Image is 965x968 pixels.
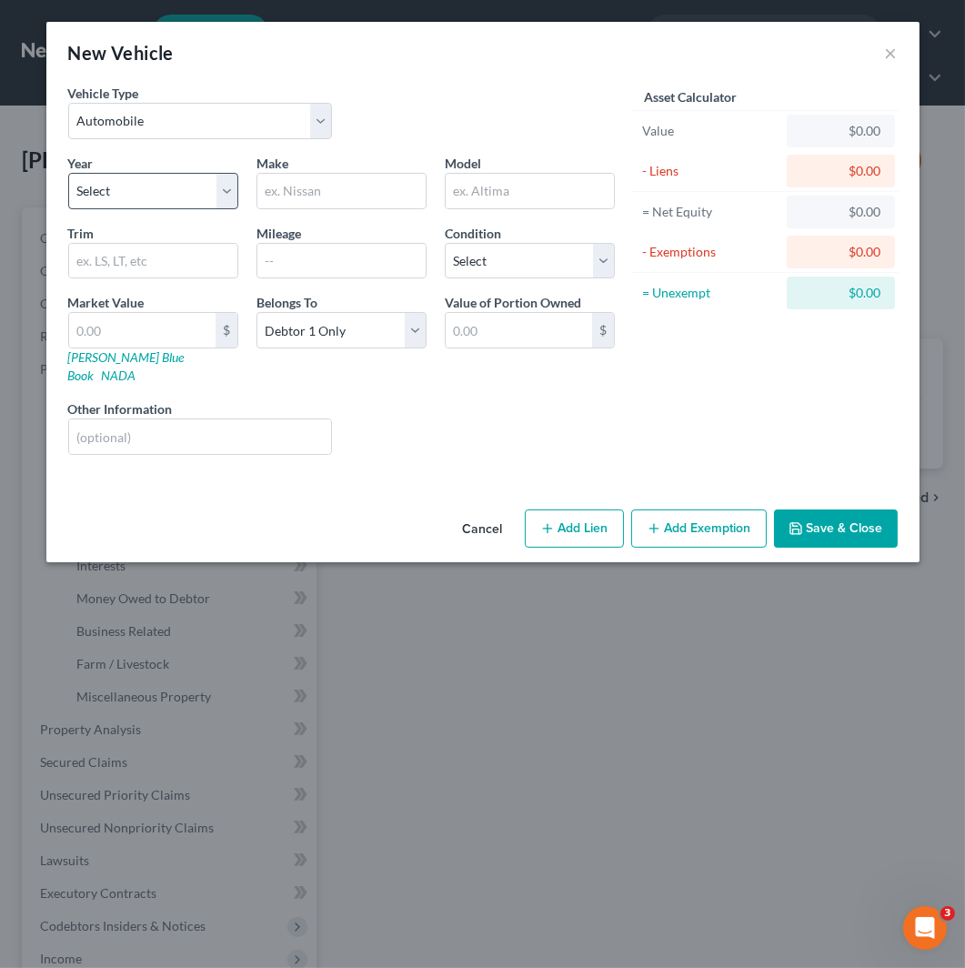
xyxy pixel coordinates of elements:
[642,162,779,180] div: - Liens
[69,313,216,348] input: 0.00
[68,84,139,103] label: Vehicle Type
[446,313,592,348] input: 0.00
[801,203,880,221] div: $0.00
[68,154,94,173] label: Year
[216,313,237,348] div: $
[903,906,947,950] iframe: Intercom live chat
[102,368,136,383] a: NADA
[446,174,614,208] input: ex. Altima
[774,509,898,548] button: Save & Close
[801,122,880,140] div: $0.00
[940,906,955,921] span: 3
[445,224,501,243] label: Condition
[525,509,624,548] button: Add Lien
[801,162,880,180] div: $0.00
[445,293,581,312] label: Value of Portion Owned
[256,156,288,171] span: Make
[592,313,614,348] div: $
[642,243,779,261] div: - Exemptions
[68,293,145,312] label: Market Value
[885,42,898,64] button: ×
[801,284,880,302] div: $0.00
[257,174,426,208] input: ex. Nissan
[68,349,185,383] a: [PERSON_NAME] Blue Book
[69,419,332,454] input: (optional)
[448,511,518,548] button: Cancel
[642,203,779,221] div: = Net Equity
[642,284,779,302] div: = Unexempt
[69,244,237,278] input: ex. LS, LT, etc
[257,244,426,278] input: --
[801,243,880,261] div: $0.00
[644,87,737,106] label: Asset Calculator
[68,399,173,418] label: Other Information
[631,509,767,548] button: Add Exemption
[256,295,317,310] span: Belongs To
[445,154,481,173] label: Model
[256,224,301,243] label: Mileage
[68,40,174,66] div: New Vehicle
[68,224,95,243] label: Trim
[642,122,779,140] div: Value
